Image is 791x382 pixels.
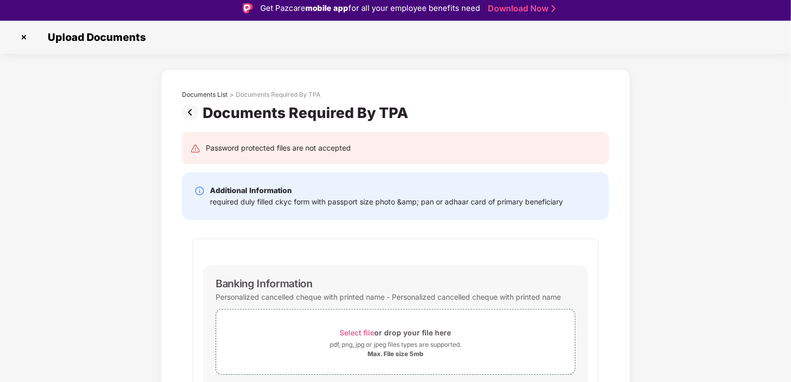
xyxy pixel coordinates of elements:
[488,3,553,14] a: Download Now
[340,328,375,337] span: Select file
[37,31,151,43] span: Upload Documents
[216,277,313,290] div: Banking Information
[368,350,423,358] div: Max. File size 5mb
[552,3,556,14] img: Stroke
[340,326,451,340] div: or drop your file here
[182,104,203,121] img: svg+xml;base64,PHN2ZyBpZD0iUHJldi0zMngzMiIgeG1sbnM9Imh0dHA6Ly93d3cudzMub3JnLzIwMDAvc3ZnIiB3aWR0aD...
[243,3,253,13] img: Logo
[182,91,228,99] div: Documents List
[260,2,480,14] div: Get Pazcare for all your employee benefits need
[236,91,320,99] div: Documents Required By TPA
[210,196,563,208] div: required duly filled ckyc form with passport size photo &amp; pan or adhaar card of primary benef...
[305,3,348,13] strong: mobile app
[203,104,413,122] div: Documents Required By TPA
[190,143,201,154] img: svg+xml;base64,PHN2ZyB4bWxucz0iaHR0cDovL3d3dy53My5vcmcvMjAwMC9zdmciIHdpZHRoPSIyNCIgaGVpZ2h0PSIyNC...
[210,186,292,195] b: Additional Information
[230,91,234,99] div: >
[16,29,32,46] img: svg+xml;base64,PHN2ZyBpZD0iQ3Jvc3MtMzJ4MzIiIHhtbG5zPSJodHRwOi8vd3d3LnczLm9yZy8yMDAwL3N2ZyIgd2lkdG...
[216,290,561,304] div: Personalized cancelled cheque with printed name - Personalized cancelled cheque with printed name
[194,186,205,196] img: svg+xml;base64,PHN2ZyBpZD0iSW5mby0yMHgyMCIgeG1sbnM9Imh0dHA6Ly93d3cudzMub3JnLzIwMDAvc3ZnIiB3aWR0aD...
[330,340,461,350] div: pdf, png, jpg or jpeg files types are supported.
[206,142,351,154] div: Password protected files are not accepted
[216,317,575,366] span: Select fileor drop your file herepdf, png, jpg or jpeg files types are supported.Max. File size 5mb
